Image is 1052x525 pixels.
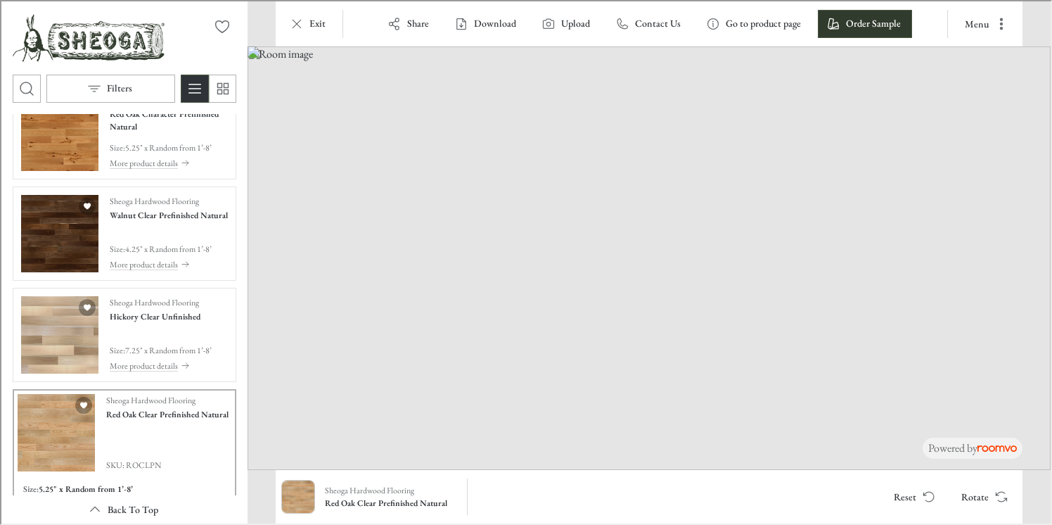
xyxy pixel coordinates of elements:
p: Filters [105,80,131,94]
button: Download [444,8,526,37]
h4: Red Oak Clear Prefinished Natural [105,407,227,419]
h6: 5.25" x Random from 1’-8’ [37,481,131,494]
p: Sheoga Hardwood Flooring [323,483,413,495]
button: Share [378,8,439,37]
img: Red Oak Character Prefinished Natural. Link opens in a new window. [20,92,97,170]
p: Sheoga Hardwood Flooring [108,295,198,308]
button: Exit [280,8,335,37]
p: Size : [108,140,124,153]
button: Upload a picture of your room [532,8,600,37]
p: Powered by [927,439,1015,455]
p: 7.25" x Random from 1’-8’ [124,343,210,355]
h6: Red Oak Clear Prefinished Natural [323,495,456,508]
img: Room image [246,45,1049,469]
p: Size : [108,343,124,355]
img: roomvo_wordmark.svg [976,444,1015,450]
img: Walnut Clear Prefinished Natural. Link opens in a new window. [20,194,97,271]
img: Logo representing Sheoga Hardwood Flooring. [11,11,163,62]
h6: Size : [22,481,37,494]
button: Add Red Oak Clear Prefinished Natural to favorites [74,396,91,412]
img: Red Oak Clear Prefinished Natural. Link opens in a new window. [16,393,94,470]
p: 5.25" x Random from 1’-8’ [124,140,210,153]
img: Hickory Clear Unfinished. Link opens in a new window. [20,295,97,372]
a: Go to Sheoga Hardwood Flooring's website. [11,11,163,62]
button: Add Walnut Clear Prefinished Natural to favorites [77,196,94,213]
button: Contact Us [605,8,691,37]
h4: Red Oak Character Prefinished Natural [108,106,226,132]
p: Sheoga Hardwood Flooring [105,393,194,405]
label: Upload [560,15,589,30]
div: Product sizes [22,481,224,494]
p: Share [406,15,428,30]
p: More product details [108,358,177,371]
p: Go to product page [724,15,800,30]
h4: Hickory Clear Unfinished [108,309,199,322]
p: Contact Us [634,15,679,30]
button: Switch to detail view [179,73,207,101]
button: Switch to simple view [207,73,235,101]
button: No favorites [207,11,235,39]
button: Add Hickory Clear Unfinished to favorites [77,298,94,315]
button: Order Sample [816,8,911,37]
div: Product List Mode Selector [179,73,235,101]
button: Open search box [11,73,39,101]
button: Reset product [881,481,943,510]
button: Scroll back to the beginning [11,494,235,522]
p: Order Sample [845,15,899,30]
div: See Walnut Clear Prefinished Natural in the room [11,185,235,279]
button: More actions [952,8,1015,37]
button: Rotate Surface [949,481,1015,510]
button: Open the filters menu [45,73,174,101]
button: Go to product page [696,8,811,37]
p: 4.25" x Random from 1’-8’ [124,241,210,254]
h4: Walnut Clear Prefinished Natural [108,208,226,220]
p: More product details [108,257,177,270]
p: Download [473,15,515,30]
span: SKU: ROCLPN [105,457,227,470]
div: See Red Oak Character Prefinished Natural in the room [11,84,235,178]
div: The visualizer is powered by Roomvo. [927,439,1015,455]
button: More product details [108,154,226,170]
img: Red Oak Clear Prefinished Natural [281,479,313,512]
p: Size : [108,241,124,254]
div: See Hickory Clear Unfinished in the room [11,286,235,381]
p: Exit [308,15,324,30]
p: Sheoga Hardwood Flooring [108,194,198,206]
button: More product details [108,357,210,372]
button: More product details [108,255,226,271]
p: More product details [108,156,177,168]
button: Show details for Red Oak Clear Prefinished Natural [319,479,460,512]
